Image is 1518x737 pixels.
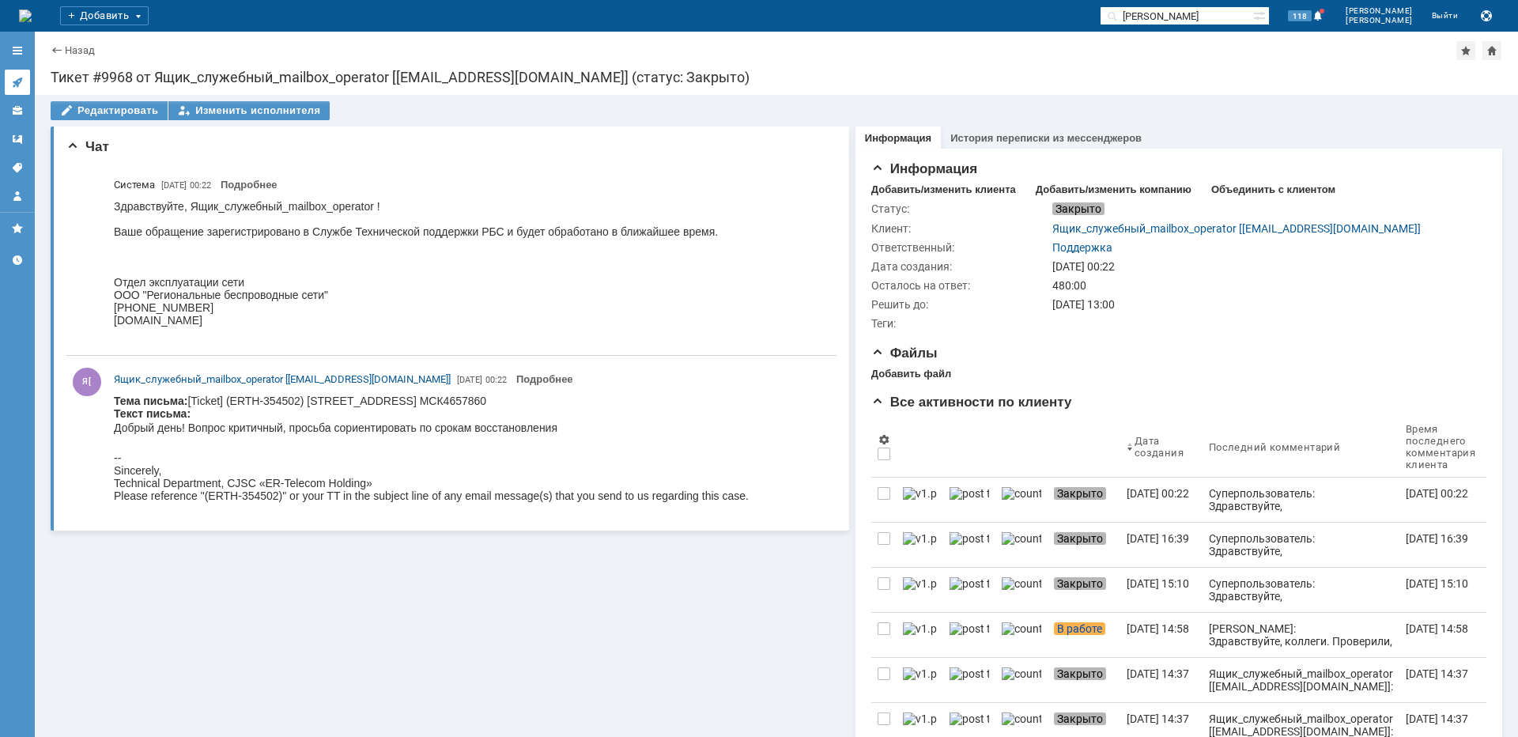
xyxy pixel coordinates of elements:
a: Подробнее [516,373,573,385]
span: Чат [66,139,109,154]
img: post ticket.png [950,577,989,590]
span: Настройки [878,433,890,446]
span: Закрыто [1054,667,1106,680]
a: v1.png [897,613,943,657]
span: 118 [1288,10,1312,21]
div: Суперпользователь: Здравствуйте, Ящик_служебный_mailbox_operator ! Ваше обращение зарегистрирован... [1209,487,1393,626]
a: v1.png [897,478,943,522]
div: Объединить с клиентом [1211,183,1335,196]
a: [DATE] 00:22 [1120,478,1203,522]
a: В работе [1048,613,1120,657]
div: Статус: [871,202,1049,215]
a: [DATE] 00:22 [1399,478,1494,522]
a: Информация [865,132,931,144]
a: [DATE] 16:39 [1120,523,1203,567]
img: counter.png [1002,712,1041,725]
a: counter.png [995,523,1048,567]
span: Файлы [871,346,938,361]
th: Время последнего комментария клиента [1399,417,1494,478]
div: [PERSON_NAME]: Здравствуйте, коллеги. Проверили, канал работает штатно,потерь и прерываний не фик... [1209,622,1393,673]
div: Добавить/изменить клиента [871,183,1016,196]
a: Ящик_служебный_mailbox_operator [[EMAIL_ADDRESS][DOMAIN_NAME]]: Тема письма: [Ticket] (ERTH-[STRE... [1203,658,1399,702]
div: [DATE] 16:39 [1127,532,1189,545]
span: В работе [1054,622,1105,635]
span: Все активности по клиенту [871,395,1072,410]
a: counter.png [995,478,1048,522]
div: Ответственный: [871,241,1049,254]
div: Время последнего комментария клиента [1406,423,1475,471]
a: counter.png [995,568,1048,612]
span: Система [114,179,155,191]
span: [DATE] [457,375,482,385]
img: counter.png [1002,667,1041,680]
a: [PERSON_NAME]: Здравствуйте, коллеги. Проверили, канал работает штатно,потерь и прерываний не фик... [1203,613,1399,657]
a: Суперпользователь: Здравствуйте, Ящик_служебный_mailbox_operator ! Ваше обращение зарегистрирован... [1203,478,1399,522]
div: Теги: [871,317,1049,330]
a: [DATE] 14:58 [1120,613,1203,657]
span: Закрыто [1054,532,1106,545]
img: counter.png [1002,487,1041,500]
a: Закрыто [1048,658,1120,702]
div: [DATE] 00:22 [1127,487,1189,500]
span: [PERSON_NAME] [1346,16,1413,25]
a: Активности [5,70,30,95]
div: [DATE] 16:39 [1406,532,1468,545]
div: Добавить/изменить компанию [1036,183,1191,196]
div: [DATE] 00:22 [1406,487,1468,500]
div: Сделать домашней страницей [1482,41,1501,60]
div: Добавить [60,6,149,25]
button: Сохранить лог [1477,6,1496,25]
img: v1.png [903,532,937,545]
div: Суперпользователь: Здравствуйте, Ящик_служебный_mailbox_operator ! Ваше обращение зарегистрирован... [1209,577,1393,716]
div: Тикет #9968 от Ящик_служебный_mailbox_operator [[EMAIL_ADDRESS][DOMAIN_NAME]] (статус: Закрыто) [51,70,1502,85]
img: post ticket.png [950,667,989,680]
div: 480:00 [1052,279,1477,292]
a: Закрыто [1048,568,1120,612]
span: Ящик_служебный_mailbox_operator [[EMAIL_ADDRESS][DOMAIN_NAME]] [114,373,451,385]
a: [DATE] 15:10 [1399,568,1494,612]
a: Назад [65,44,95,56]
a: Суперпользователь: Здравствуйте, Ящик_служебный_mailbox_operator ! Ваше обращение зарегистрирован... [1203,523,1399,567]
a: [DATE] 14:37 [1399,658,1494,702]
span: 00:22 [190,180,211,191]
a: [DATE] 14:58 [1399,613,1494,657]
img: post ticket.png [950,622,989,635]
a: Суперпользователь: Здравствуйте, Ящик_служебный_mailbox_operator ! Ваше обращение зарегистрирован... [1203,568,1399,612]
a: История переписки из мессенджеров [950,132,1142,144]
div: Дата создания: [871,260,1049,273]
span: Информация [871,161,977,176]
div: [DATE] 14:37 [1127,712,1189,725]
img: post ticket.png [950,487,989,500]
a: Подробнее [221,179,278,191]
img: post ticket.png [950,532,989,545]
div: Решить до: [871,298,1049,311]
a: Теги [5,155,30,180]
span: Система [114,177,155,193]
div: Добавить в избранное [1456,41,1475,60]
a: counter.png [995,658,1048,702]
img: counter.png [1002,577,1041,590]
img: counter.png [1002,622,1041,635]
span: Расширенный поиск [1253,7,1269,22]
div: Последний комментарий [1209,441,1340,453]
a: Ящик_служебный_mailbox_operator [[EMAIL_ADDRESS][DOMAIN_NAME]] [1052,222,1421,235]
div: Осталось на ответ: [871,279,1049,292]
a: Ящик_служебный_mailbox_operator [[EMAIL_ADDRESS][DOMAIN_NAME]] [114,372,451,387]
img: v1.png [903,577,937,590]
div: Дата создания [1135,435,1184,459]
a: post ticket.png [943,523,995,567]
img: v1.png [903,712,937,725]
img: v1.png [903,487,937,500]
a: Закрыто [1048,478,1120,522]
img: v1.png [903,622,937,635]
a: post ticket.png [943,658,995,702]
img: v1.png [903,667,937,680]
a: v1.png [897,523,943,567]
a: v1.png [897,658,943,702]
img: counter.png [1002,532,1041,545]
span: 00:22 [485,375,507,385]
div: Суперпользователь: Здравствуйте, Ящик_служебный_mailbox_operator ! Ваше обращение зарегистрирован... [1209,532,1393,671]
span: [DATE] 13:00 [1052,298,1115,311]
img: post ticket.png [950,712,989,725]
div: [DATE] 14:37 [1406,667,1468,680]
